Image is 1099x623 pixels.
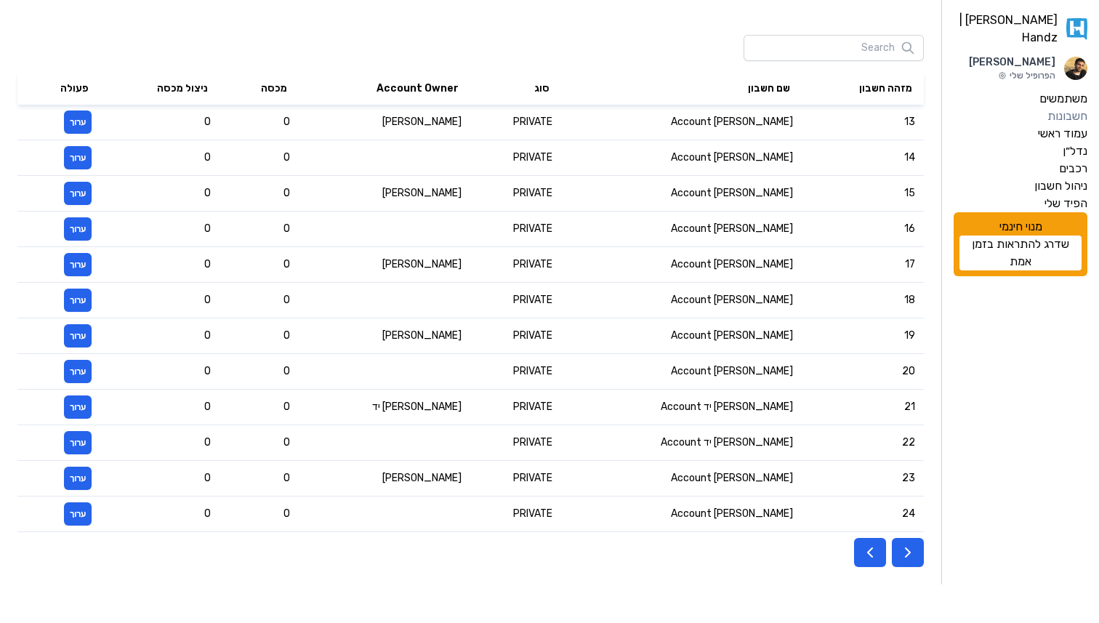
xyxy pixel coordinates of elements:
[17,73,100,105] th: פעולה
[100,73,220,105] th: ניצול מכסה
[220,283,299,318] td: 0
[220,105,299,140] td: 0
[561,247,802,283] td: [PERSON_NAME] Account
[64,324,92,347] button: ערוך
[802,390,925,425] td: 21
[470,461,561,497] td: PRIVATE
[299,247,470,283] td: [PERSON_NAME]
[220,461,299,497] td: 0
[954,142,1087,160] a: נדל״ן
[64,289,92,312] button: ערוך
[802,176,925,212] td: 15
[220,247,299,283] td: 0
[561,176,802,212] td: [PERSON_NAME] Account
[100,247,220,283] td: 0
[100,390,220,425] td: 0
[802,425,925,461] td: 22
[299,176,470,212] td: [PERSON_NAME]
[470,497,561,532] td: PRIVATE
[959,236,1082,270] a: שדרג להתראות בזמן אמת
[64,146,92,169] button: ערוך
[802,212,925,247] td: 16
[954,177,1087,195] a: ניהול חשבון
[64,360,92,383] button: ערוך
[802,73,925,105] th: מזהה חשבון
[470,283,561,318] td: PRIVATE
[561,497,802,532] td: [PERSON_NAME] Account
[802,105,925,140] td: 13
[100,283,220,318] td: 0
[1044,195,1087,212] label: הפיד שלי
[561,318,802,354] td: [PERSON_NAME] Account
[954,12,1087,47] a: [PERSON_NAME] | Handz
[561,425,802,461] td: [PERSON_NAME] יד Account
[220,176,299,212] td: 0
[220,497,299,532] td: 0
[954,90,1087,108] a: משתמשים
[470,318,561,354] td: PRIVATE
[802,140,925,176] td: 14
[954,195,1087,212] a: הפיד שלי
[954,160,1087,177] a: רכבים
[64,431,92,454] button: ערוך
[954,108,1087,125] a: חשבונות
[561,283,802,318] td: [PERSON_NAME] Account
[299,73,470,105] th: Account Owner
[220,354,299,390] td: 0
[1063,142,1087,160] label: נדל״ן
[1059,160,1087,177] label: רכבים
[299,461,470,497] td: [PERSON_NAME]
[1039,90,1087,108] label: משתמשים
[561,390,802,425] td: [PERSON_NAME] יד Account
[100,354,220,390] td: 0
[220,212,299,247] td: 0
[1034,177,1087,195] label: ניהול חשבון
[64,217,92,241] button: ערוך
[470,425,561,461] td: PRIVATE
[802,354,925,390] td: 20
[100,212,220,247] td: 0
[64,395,92,419] button: ערוך
[802,318,925,354] td: 19
[561,140,802,176] td: [PERSON_NAME] Account
[100,318,220,354] td: 0
[100,140,220,176] td: 0
[470,176,561,212] td: PRIVATE
[220,390,299,425] td: 0
[969,55,1055,70] p: [PERSON_NAME]
[954,125,1087,142] a: עמוד ראשי
[100,497,220,532] td: 0
[954,212,1087,276] div: מנוי חינמי
[1047,108,1087,125] label: חשבונות
[220,318,299,354] td: 0
[220,425,299,461] td: 0
[64,467,92,490] button: ערוך
[100,176,220,212] td: 0
[802,497,925,532] td: 24
[470,140,561,176] td: PRIVATE
[299,105,470,140] td: [PERSON_NAME]
[470,212,561,247] td: PRIVATE
[470,354,561,390] td: PRIVATE
[100,425,220,461] td: 0
[64,502,92,526] button: ערוך
[299,318,470,354] td: [PERSON_NAME]
[100,461,220,497] td: 0
[470,105,561,140] td: PRIVATE
[64,253,92,276] button: ערוך
[220,73,299,105] th: מכסה
[1064,57,1087,80] img: תמונת פרופיל
[470,247,561,283] td: PRIVATE
[561,461,802,497] td: [PERSON_NAME] Account
[561,105,802,140] td: [PERSON_NAME] Account
[561,73,802,105] th: שם חשבון
[64,110,92,134] button: ערוך
[64,182,92,205] button: ערוך
[802,461,925,497] td: 23
[802,283,925,318] td: 18
[969,70,1055,81] p: הפרופיל שלי
[299,390,470,425] td: [PERSON_NAME] יד
[220,140,299,176] td: 0
[954,55,1087,81] a: תמונת פרופיל[PERSON_NAME]הפרופיל שלי
[802,247,925,283] td: 17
